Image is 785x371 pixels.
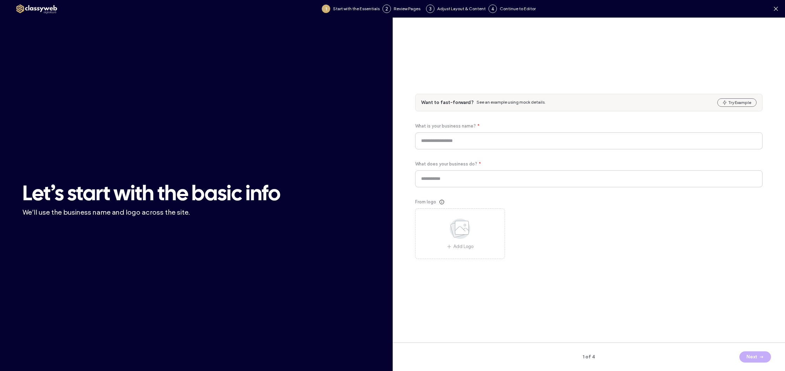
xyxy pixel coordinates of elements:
span: Continue to Editor [500,6,536,12]
div: 2 [382,5,391,13]
span: From logo [415,198,436,206]
span: Review Pages [394,6,423,12]
div: 3 [426,5,434,13]
span: Help [16,5,31,11]
span: What does your business do? [415,161,477,168]
button: Try Example [717,98,757,107]
span: What is your business name? [415,123,476,130]
span: Adjust Layout & Content [437,6,486,12]
span: See an example using mock details. [477,99,546,105]
span: Want to fast-forward? [421,99,474,106]
div: 4 [488,5,497,13]
span: Start with the Essentials [333,6,380,12]
span: Let’s start with the basic info [22,181,370,205]
span: 1 of 4 [534,353,644,360]
div: 1 [322,5,330,13]
span: Add Logo [453,243,473,250]
span: We’ll use the business name and logo across the site. [22,208,370,217]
